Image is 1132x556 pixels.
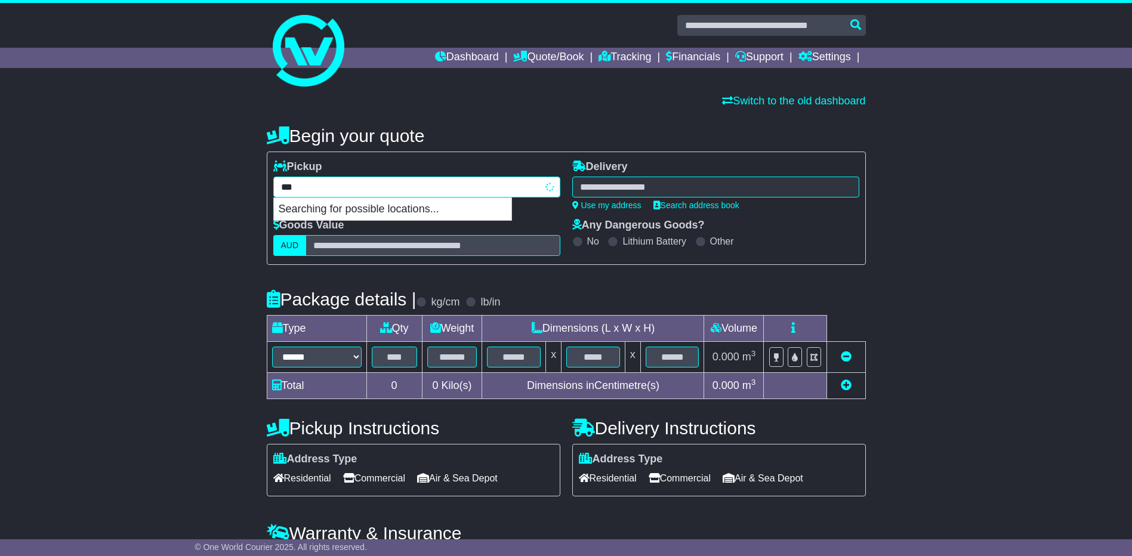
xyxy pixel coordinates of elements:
[798,48,851,68] a: Settings
[712,351,739,363] span: 0.000
[422,373,482,399] td: Kilo(s)
[267,373,366,399] td: Total
[572,418,866,438] h4: Delivery Instructions
[480,296,500,309] label: lb/in
[572,160,628,174] label: Delivery
[267,316,366,342] td: Type
[513,48,584,68] a: Quote/Book
[751,378,756,387] sup: 3
[712,379,739,391] span: 0.000
[267,418,560,438] h4: Pickup Instructions
[273,177,560,197] typeahead: Please provide city
[742,351,756,363] span: m
[579,453,663,466] label: Address Type
[735,48,784,68] a: Support
[599,48,651,68] a: Tracking
[841,379,852,391] a: Add new item
[273,160,322,174] label: Pickup
[432,379,438,391] span: 0
[704,316,764,342] td: Volume
[273,453,357,466] label: Address Type
[841,351,852,363] a: Remove this item
[273,219,344,232] label: Goods Value
[273,235,307,256] label: AUD
[666,48,720,68] a: Financials
[417,469,498,487] span: Air & Sea Depot
[422,316,482,342] td: Weight
[572,219,705,232] label: Any Dangerous Goods?
[431,296,459,309] label: kg/cm
[587,236,599,247] label: No
[546,342,562,373] td: x
[572,200,641,210] a: Use my address
[267,289,417,309] h4: Package details |
[722,95,865,107] a: Switch to the old dashboard
[579,469,637,487] span: Residential
[366,373,422,399] td: 0
[751,349,756,358] sup: 3
[742,379,756,391] span: m
[710,236,734,247] label: Other
[267,523,866,543] h4: Warranty & Insurance
[482,373,704,399] td: Dimensions in Centimetre(s)
[482,316,704,342] td: Dimensions (L x W x H)
[649,469,711,487] span: Commercial
[622,236,686,247] label: Lithium Battery
[653,200,739,210] a: Search address book
[723,469,803,487] span: Air & Sea Depot
[366,316,422,342] td: Qty
[435,48,499,68] a: Dashboard
[343,469,405,487] span: Commercial
[273,469,331,487] span: Residential
[625,342,640,373] td: x
[274,198,511,221] p: Searching for possible locations...
[267,126,866,146] h4: Begin your quote
[195,542,367,552] span: © One World Courier 2025. All rights reserved.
